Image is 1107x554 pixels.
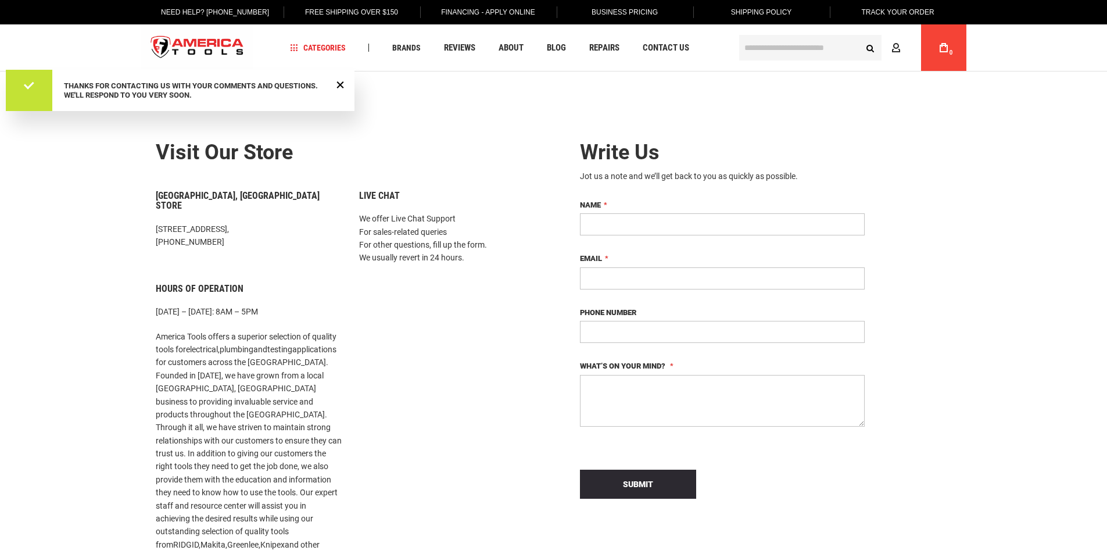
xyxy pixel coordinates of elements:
span: Repairs [589,44,619,52]
a: testing [267,345,292,354]
span: 0 [950,49,953,56]
a: Repairs [584,40,625,56]
span: Brands [392,44,421,52]
span: Reviews [444,44,475,52]
p: We offer Live Chat Support For sales-related queries For other questions, fill up the form. We us... [359,212,545,265]
a: Brands [387,40,426,56]
a: Categories [285,40,351,56]
a: store logo [141,26,254,70]
span: Phone Number [580,308,636,317]
a: Greenlee [227,540,259,549]
span: Submit [623,480,653,489]
span: What’s on your mind? [580,362,665,370]
span: Name [580,201,601,209]
a: RIDGID [173,540,199,549]
span: Write Us [580,140,660,165]
a: About [493,40,529,56]
button: Search [859,37,882,59]
button: Submit [580,470,696,499]
div: Jot us a note and we’ll get back to you as quickly as possible. [580,170,865,182]
a: Blog [542,40,571,56]
h2: Visit our store [156,141,545,165]
span: Blog [547,44,566,52]
h6: Hours of Operation [156,284,342,294]
a: Reviews [439,40,481,56]
p: [STREET_ADDRESS], [PHONE_NUMBER] [156,223,342,249]
div: Close Message [333,77,347,92]
a: plumbing [220,345,253,354]
img: America Tools [141,26,254,70]
span: Categories [290,44,346,52]
span: Shipping Policy [731,8,792,16]
a: electrical [186,345,218,354]
p: [DATE] – [DATE]: 8AM – 5PM [156,305,342,318]
span: About [499,44,524,52]
span: Email [580,254,602,263]
div: Thanks for contacting us with your comments and questions. We'll respond to you very soon. [64,81,331,99]
a: Contact Us [637,40,694,56]
a: Makita [200,540,225,549]
span: Contact Us [643,44,689,52]
a: Knipex [260,540,285,549]
a: 0 [933,24,955,71]
h6: [GEOGRAPHIC_DATA], [GEOGRAPHIC_DATA] Store [156,191,342,211]
h6: Live Chat [359,191,545,201]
